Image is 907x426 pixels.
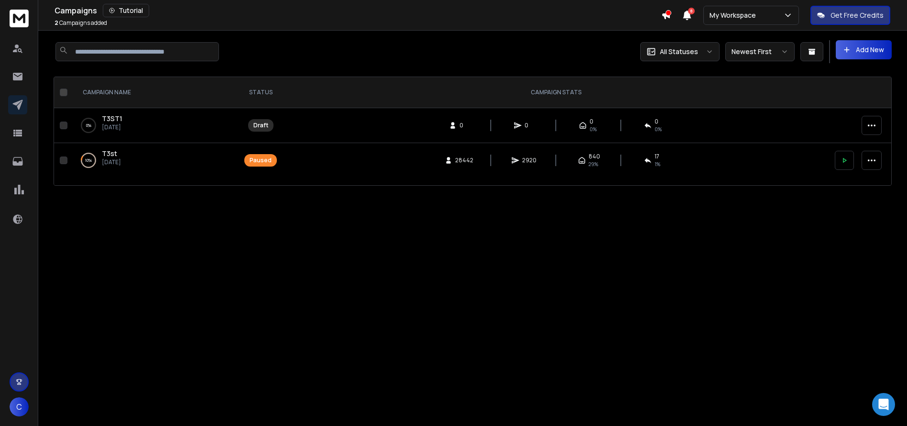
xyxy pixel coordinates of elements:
[590,118,593,125] span: 0
[102,149,117,158] a: T3st
[525,122,534,129] span: 0
[655,125,662,133] span: 0%
[590,125,597,133] span: 0%
[55,19,107,27] p: Campaigns added
[85,156,92,165] p: 10 %
[283,77,829,108] th: CAMPAIGN STATS
[71,108,239,143] td: 0%T3ST1[DATE]
[71,77,239,108] th: CAMPAIGN NAME
[688,8,695,14] span: 8
[660,47,698,56] p: All Statuses
[522,157,536,164] span: 2920
[10,397,29,416] button: C
[55,19,58,27] span: 2
[103,4,149,17] button: Tutorial
[71,143,239,178] td: 10%T3st[DATE]
[102,158,121,166] p: [DATE]
[102,123,122,131] p: [DATE]
[459,122,469,129] span: 0
[250,157,272,164] div: Paused
[836,40,892,59] button: Add New
[55,4,661,17] div: Campaigns
[455,157,473,164] span: 28442
[655,153,659,160] span: 17
[710,11,760,20] p: My Workspace
[831,11,884,20] p: Get Free Credits
[102,114,122,123] a: T3ST1
[655,118,658,125] span: 0
[655,160,660,168] span: 1 %
[86,121,91,130] p: 0 %
[589,160,598,168] span: 29 %
[872,393,895,416] div: Open Intercom Messenger
[253,122,268,129] div: Draft
[239,77,283,108] th: STATUS
[810,6,890,25] button: Get Free Credits
[589,153,600,160] span: 840
[725,42,795,61] button: Newest First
